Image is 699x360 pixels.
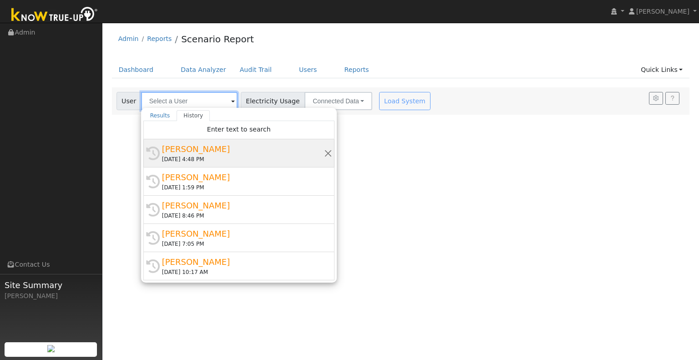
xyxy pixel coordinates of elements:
button: Settings [649,92,663,105]
div: [DATE] 1:59 PM [162,183,324,192]
a: Reports [338,61,376,78]
span: User [116,92,142,110]
i: History [146,147,160,160]
span: Site Summary [5,279,97,291]
i: History [146,259,160,273]
div: [PERSON_NAME] [162,228,324,240]
div: [PERSON_NAME] [162,199,324,212]
a: Help Link [665,92,679,105]
i: History [146,175,160,188]
i: History [146,231,160,245]
div: [DATE] 4:48 PM [162,155,324,163]
button: Connected Data [304,92,372,110]
div: [DATE] 7:05 PM [162,240,324,248]
a: Scenario Report [181,34,254,45]
span: Enter text to search [207,126,271,133]
a: Data Analyzer [174,61,233,78]
div: [PERSON_NAME] [162,256,324,268]
img: retrieve [47,345,55,352]
input: Select a User [141,92,238,110]
a: Users [292,61,324,78]
span: [PERSON_NAME] [636,8,689,15]
button: Remove this history [324,148,333,158]
a: Results [143,110,177,121]
span: Electricity Usage [241,92,305,110]
a: Audit Trail [233,61,279,78]
a: Dashboard [112,61,161,78]
div: [DATE] 8:46 PM [162,212,324,220]
img: Know True-Up [7,5,102,25]
a: History [177,110,210,121]
div: [PERSON_NAME] [162,143,324,155]
i: History [146,203,160,217]
div: [PERSON_NAME] [5,291,97,301]
div: [DATE] 10:17 AM [162,268,324,276]
a: Admin [118,35,139,42]
a: Quick Links [634,61,689,78]
div: [PERSON_NAME] [162,171,324,183]
a: Reports [147,35,172,42]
